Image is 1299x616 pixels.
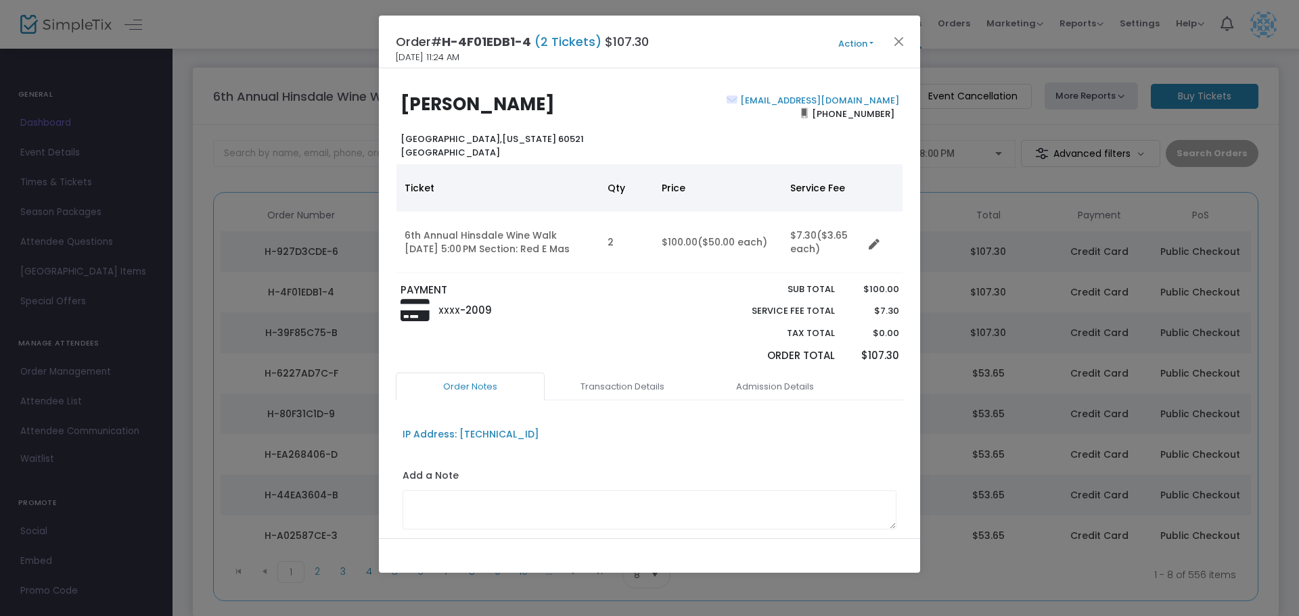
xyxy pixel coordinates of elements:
th: Service Fee [782,164,863,212]
th: Ticket [396,164,599,212]
th: Price [654,164,782,212]
span: [PHONE_NUMBER] [808,103,899,124]
b: [US_STATE] 60521 [GEOGRAPHIC_DATA] [401,133,584,159]
label: Add a Note [403,469,459,486]
td: $100.00 [654,212,782,273]
span: (2 Tickets) [531,33,605,50]
div: Data table [396,164,903,273]
span: ($50.00 each) [698,235,767,249]
b: [PERSON_NAME] [401,92,555,116]
span: [DATE] 11:24 AM [396,51,459,64]
p: $107.30 [848,348,898,364]
p: $0.00 [848,327,898,340]
td: $7.30 [782,212,863,273]
p: $100.00 [848,283,898,296]
a: Order Notes [396,373,545,401]
span: XXXX [438,305,460,316]
p: Sub total [720,283,835,296]
span: ($3.65 each) [790,229,848,256]
p: Order Total [720,348,835,364]
p: $7.30 [848,304,898,318]
button: Close [890,32,908,50]
span: -2009 [460,303,492,317]
a: Transaction Details [548,373,697,401]
h4: Order# $107.30 [396,32,649,51]
th: Qty [599,164,654,212]
td: 6th Annual Hinsdale Wine Walk [DATE] 5:00 PM Section: Red E Mas [396,212,599,273]
a: [EMAIL_ADDRESS][DOMAIN_NAME] [737,94,899,107]
p: PAYMENT [401,283,643,298]
p: Tax Total [720,327,835,340]
td: 2 [599,212,654,273]
a: Admission Details [700,373,849,401]
p: Service Fee Total [720,304,835,318]
span: H-4F01EDB1-4 [442,33,531,50]
div: IP Address: [TECHNICAL_ID] [403,427,539,442]
span: [GEOGRAPHIC_DATA], [401,133,502,145]
button: Action [815,37,896,51]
